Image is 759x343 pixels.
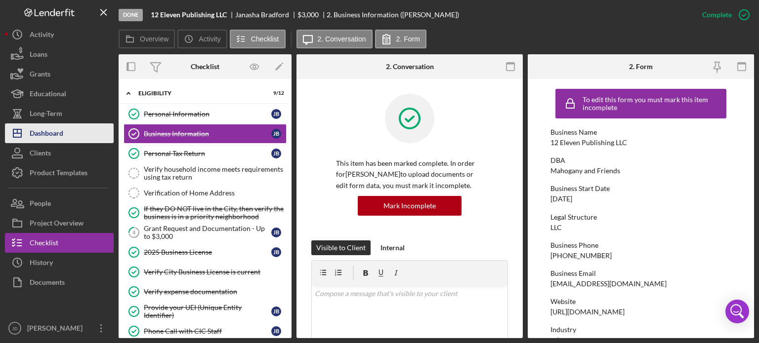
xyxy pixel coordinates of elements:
button: 2. Conversation [296,30,373,48]
div: Checklist [30,233,58,255]
button: 2. Form [375,30,426,48]
button: Internal [376,240,410,255]
div: J B [271,228,281,237]
button: Dashboard [5,123,114,143]
div: Long-Term [30,104,62,126]
div: [URL][DOMAIN_NAME] [550,308,625,316]
div: [DATE] [550,195,572,203]
div: Business Information [144,130,271,138]
label: Checklist [251,35,279,43]
div: If they DO NOT live in the City, then verify the business is in a priority neighborhood [144,205,286,221]
p: This item has been marked complete. In order for [PERSON_NAME] to upload documents or edit form d... [336,158,483,191]
div: 2025 Business License [144,248,271,256]
div: To edit this form you must mark this item incomplete [583,96,724,112]
div: Product Templates [30,163,87,185]
div: Loans [30,44,47,67]
button: Grants [5,64,114,84]
div: Grants [30,64,50,86]
div: [PHONE_NUMBER] [550,252,612,260]
button: Visible to Client [311,240,371,255]
div: Provide your UEI (Unique Entity Identifier) [144,304,271,319]
a: Verify expense documentation [124,282,287,302]
div: J B [271,109,281,119]
div: $3,000 [297,11,319,19]
div: Project Overview [30,213,84,235]
div: Website [550,298,731,305]
button: Documents [5,272,114,292]
div: 2. Form [629,63,653,71]
div: Eligibility [138,90,259,96]
a: Verification of Home Address [124,183,287,203]
div: LLC [550,224,562,231]
div: Business Start Date [550,185,731,192]
button: JD[PERSON_NAME] [5,318,114,338]
b: 12 Eleven Publishing LLC [151,11,227,19]
div: J B [271,129,281,139]
div: DBA [550,156,731,164]
label: Overview [140,35,169,43]
button: Long-Term [5,104,114,123]
div: Educational [30,84,66,106]
button: Product Templates [5,163,114,183]
div: Verification of Home Address [144,189,286,197]
div: Done [119,9,143,21]
div: Mark Incomplete [383,196,436,216]
div: Visible to Client [316,240,366,255]
button: Overview [119,30,175,48]
div: Legal Structure [550,213,731,221]
div: Verify expense documentation [144,288,286,296]
div: Documents [30,272,65,295]
div: 2. Conversation [386,63,434,71]
button: History [5,253,114,272]
div: [EMAIL_ADDRESS][DOMAIN_NAME] [550,280,667,288]
label: 2. Conversation [318,35,366,43]
a: Phone Call with CIC StaffJB [124,321,287,341]
div: Dashboard [30,123,63,146]
button: Activity [177,30,227,48]
button: Checklist [5,233,114,253]
div: Activity [30,25,54,47]
div: Checklist [191,63,219,71]
div: Business Name [550,128,731,136]
div: Industry [550,326,731,334]
div: People [30,193,51,216]
button: Educational [5,84,114,104]
div: Business Email [550,269,731,277]
div: J B [271,149,281,158]
button: People [5,193,114,213]
label: Activity [199,35,220,43]
a: Personal InformationJB [124,104,287,124]
a: Verify City Business License is current [124,262,287,282]
div: Grant Request and Documentation - Up to $3,000 [144,225,271,240]
div: [PERSON_NAME] [25,318,89,341]
button: Project Overview [5,213,114,233]
div: Internal [380,240,405,255]
div: Complete [702,5,732,25]
a: 2025 Business LicenseJB [124,242,287,262]
div: 12 Eleven Publishing LLC [550,139,627,147]
div: Personal Tax Return [144,150,271,157]
div: Janasha Bradford [235,11,297,19]
div: History [30,253,53,275]
div: Verify City Business License is current [144,268,286,276]
text: JD [12,326,18,331]
div: Mahogany and Friends [550,167,620,175]
div: Phone Call with CIC Staff [144,327,271,335]
a: Verify household income meets requirements using tax return [124,163,287,183]
button: Loans [5,44,114,64]
div: Business Phone [550,241,731,249]
button: Clients [5,143,114,163]
div: Personal Information [144,110,271,118]
div: J B [271,306,281,316]
a: Personal Tax ReturnJB [124,144,287,163]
